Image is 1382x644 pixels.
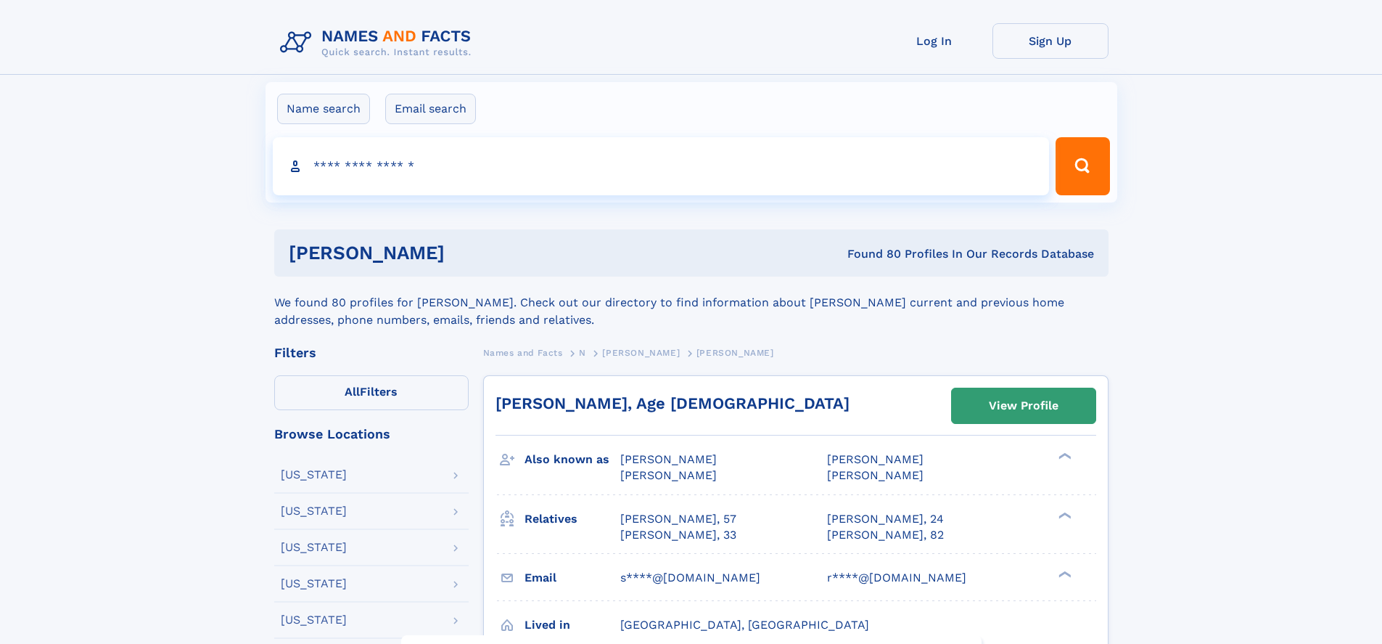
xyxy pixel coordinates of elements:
[992,23,1109,59] a: Sign Up
[281,505,347,517] div: [US_STATE]
[1055,452,1072,461] div: ❯
[281,614,347,626] div: [US_STATE]
[827,452,924,466] span: [PERSON_NAME]
[620,527,736,543] a: [PERSON_NAME], 33
[525,613,620,637] h3: Lived in
[281,542,347,553] div: [US_STATE]
[1056,137,1109,195] button: Search Button
[525,507,620,531] h3: Relatives
[696,348,774,358] span: [PERSON_NAME]
[579,343,586,362] a: N
[483,343,563,362] a: Names and Facts
[620,511,736,527] a: [PERSON_NAME], 57
[876,23,992,59] a: Log In
[525,566,620,590] h3: Email
[274,346,469,359] div: Filters
[602,343,680,362] a: [PERSON_NAME]
[525,447,620,472] h3: Also known as
[620,468,717,482] span: [PERSON_NAME]
[273,137,1050,195] input: search input
[1055,510,1072,520] div: ❯
[289,244,646,262] h1: [PERSON_NAME]
[620,452,717,466] span: [PERSON_NAME]
[952,388,1095,423] a: View Profile
[495,394,850,412] a: [PERSON_NAME], Age [DEMOGRAPHIC_DATA]
[602,348,680,358] span: [PERSON_NAME]
[827,511,944,527] a: [PERSON_NAME], 24
[274,277,1109,329] div: We found 80 profiles for [PERSON_NAME]. Check out our directory to find information about [PERSON...
[274,428,469,441] div: Browse Locations
[281,469,347,481] div: [US_STATE]
[274,375,469,410] label: Filters
[579,348,586,358] span: N
[827,527,944,543] a: [PERSON_NAME], 82
[281,578,347,590] div: [US_STATE]
[620,618,869,632] span: [GEOGRAPHIC_DATA], [GEOGRAPHIC_DATA]
[345,385,360,399] span: All
[827,468,924,482] span: [PERSON_NAME]
[277,94,370,124] label: Name search
[1055,569,1072,579] div: ❯
[646,246,1094,262] div: Found 80 Profiles In Our Records Database
[385,94,476,124] label: Email search
[989,389,1058,423] div: View Profile
[274,23,483,62] img: Logo Names and Facts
